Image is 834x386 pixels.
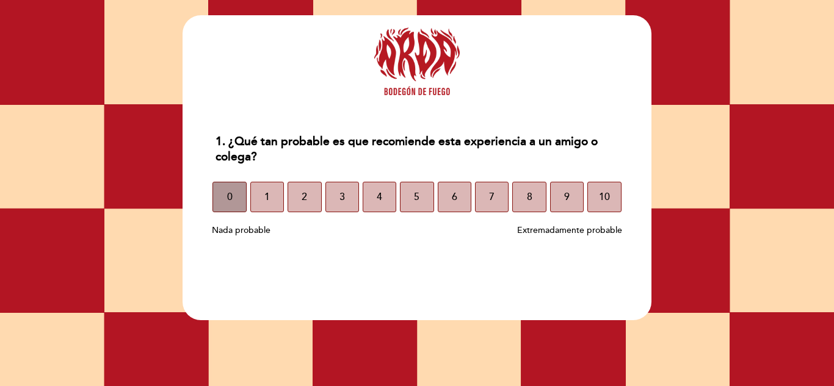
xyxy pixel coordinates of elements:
span: 7 [489,180,495,214]
button: 5 [400,182,433,212]
span: Extremadamente probable [517,225,622,235]
span: 4 [377,180,382,214]
button: 10 [587,182,621,212]
button: 9 [550,182,584,212]
span: 0 [227,180,233,214]
span: 8 [527,180,532,214]
button: 0 [212,182,246,212]
button: 1 [250,182,284,212]
span: 2 [302,180,307,214]
span: 1 [264,180,270,214]
div: 1. ¿Qué tan probable es que recomiende esta experiencia a un amigo o colega? [206,127,628,172]
button: 3 [325,182,359,212]
span: Nada probable [212,225,270,235]
button: 4 [363,182,396,212]
span: 3 [339,180,345,214]
button: 8 [512,182,546,212]
span: 9 [564,180,570,214]
span: 10 [599,180,610,214]
img: header_1753375997.jpeg [374,27,460,95]
button: 6 [438,182,471,212]
button: 7 [475,182,509,212]
span: 5 [414,180,419,214]
button: 2 [288,182,321,212]
span: 6 [452,180,457,214]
